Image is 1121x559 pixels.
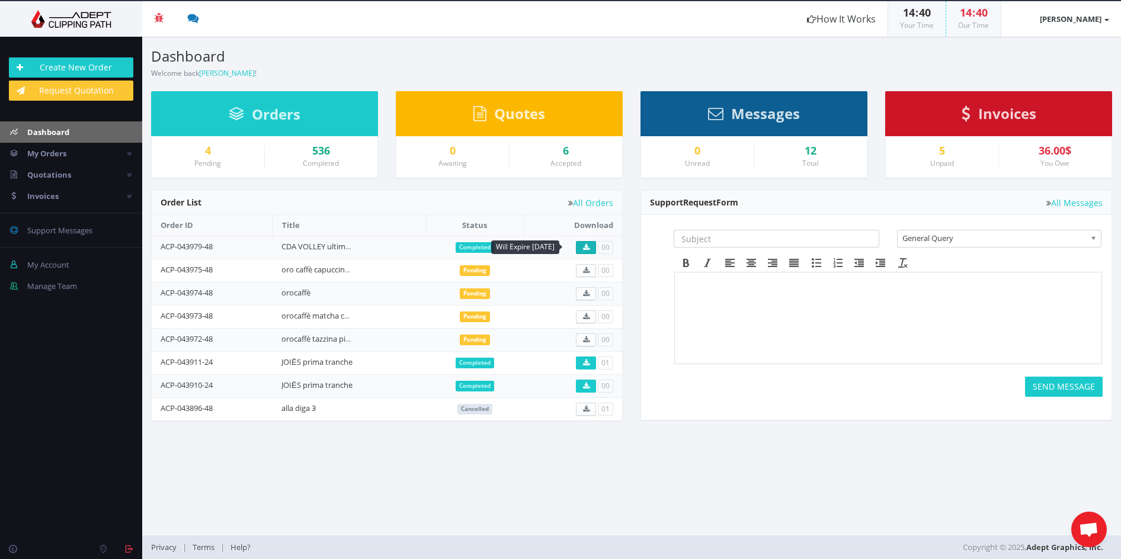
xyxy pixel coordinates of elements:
[161,241,213,252] a: ACP-043979-48
[650,230,668,248] img: timthumb.php
[27,225,92,236] span: Support Messages
[438,158,467,168] small: Awaiting
[151,68,257,78] small: Welcome back !
[27,127,69,137] span: Dashboard
[281,310,360,321] a: orocaffè matcha caldo
[903,5,915,20] span: 14
[895,145,989,157] a: 5
[958,20,989,30] small: Our Time
[252,104,300,124] span: Orders
[9,81,133,101] a: Request Quotation
[1001,1,1121,37] a: [PERSON_NAME]
[273,215,426,236] th: Title
[151,542,182,552] a: Privacy
[848,255,870,271] div: Decrease indent
[806,255,827,271] div: Bullet list
[491,240,559,254] div: Will Expire [DATE]
[229,111,300,122] a: Orders
[194,158,221,168] small: Pending
[281,403,316,413] a: alla diga 3
[1071,512,1107,547] div: Aprire la chat
[151,49,623,64] h3: Dashboard
[1025,377,1103,397] button: SEND MESSAGE
[9,57,133,78] a: Create New Order
[281,287,310,298] a: orocaffè
[187,542,220,552] a: Terms
[962,111,1036,121] a: Invoices
[675,255,697,271] div: Bold
[27,169,71,180] span: Quotations
[456,242,494,253] span: Completed
[802,158,819,168] small: Total
[763,145,859,157] div: 12
[783,255,805,271] div: Justify
[650,197,738,208] span: Support Form
[518,145,614,157] a: 6
[674,230,879,248] input: Subject
[161,403,213,413] a: ACP-043896-48
[675,272,1101,364] iframe: Rich Text Area. Press ALT-F9 for menu. Press ALT-F10 for toolbar. Press ALT-0 for help
[1026,542,1103,552] a: Adept Graphics, Inc.
[281,333,363,344] a: orocaffè tazzina piccola
[27,281,77,291] span: Manage Team
[731,104,800,123] span: Messages
[426,215,523,236] th: Status
[161,197,201,208] span: Order List
[930,158,954,168] small: Unpaid
[960,5,972,20] span: 14
[281,356,353,367] a: JOIĒS prima tranche
[963,541,1103,553] span: Copyright © 2025,
[978,104,1036,123] span: Invoices
[902,230,1085,246] span: General Query
[915,5,919,20] span: :
[27,148,66,159] span: My Orders
[762,255,783,271] div: Align right
[1040,14,1101,24] strong: [PERSON_NAME]
[161,145,255,157] a: 4
[281,264,374,275] a: oro caffè capuccino e caffè
[281,241,385,252] a: CDA VOLLEY ultima giocatrice
[225,542,257,552] a: Help?
[456,381,494,391] span: Completed
[152,215,273,236] th: Order ID
[199,68,255,78] a: [PERSON_NAME]
[683,197,716,208] span: Request
[795,1,888,37] a: How It Works
[27,191,59,201] span: Invoices
[708,111,800,121] a: Messages
[892,255,914,271] div: Clear formatting
[161,310,213,321] a: ACP-043973-48
[523,215,622,236] th: Download
[650,145,745,157] a: 0
[1046,198,1103,207] a: All Messages
[568,198,613,207] a: All Orders
[741,255,762,271] div: Align center
[919,5,931,20] span: 40
[161,356,213,367] a: ACP-043911-24
[870,255,891,271] div: Increase indent
[900,20,934,30] small: Your Time
[1013,7,1037,31] img: timthumb.php
[1040,158,1069,168] small: You Owe
[405,145,500,157] a: 0
[1008,145,1103,157] div: 36.00$
[281,380,353,390] a: JOIĒS prima tranche
[697,255,718,271] div: Italic
[161,264,213,275] a: ACP-043975-48
[460,288,490,299] span: Pending
[827,255,848,271] div: Numbered list
[976,5,988,20] span: 40
[151,535,792,559] div: | |
[473,111,545,121] a: Quotes
[274,145,369,157] a: 536
[460,311,490,322] span: Pending
[27,259,69,270] span: My Account
[550,158,581,168] small: Accepted
[460,265,490,276] span: Pending
[494,104,545,123] span: Quotes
